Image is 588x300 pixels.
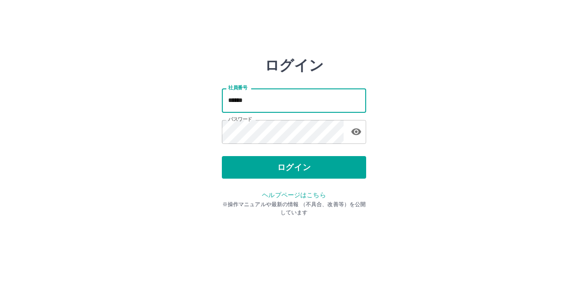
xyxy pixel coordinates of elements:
[228,116,252,123] label: パスワード
[265,57,324,74] h2: ログイン
[262,191,326,198] a: ヘルプページはこちら
[228,84,247,91] label: 社員番号
[222,200,366,217] p: ※操作マニュアルや最新の情報 （不具合、改善等）を公開しています
[222,156,366,179] button: ログイン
